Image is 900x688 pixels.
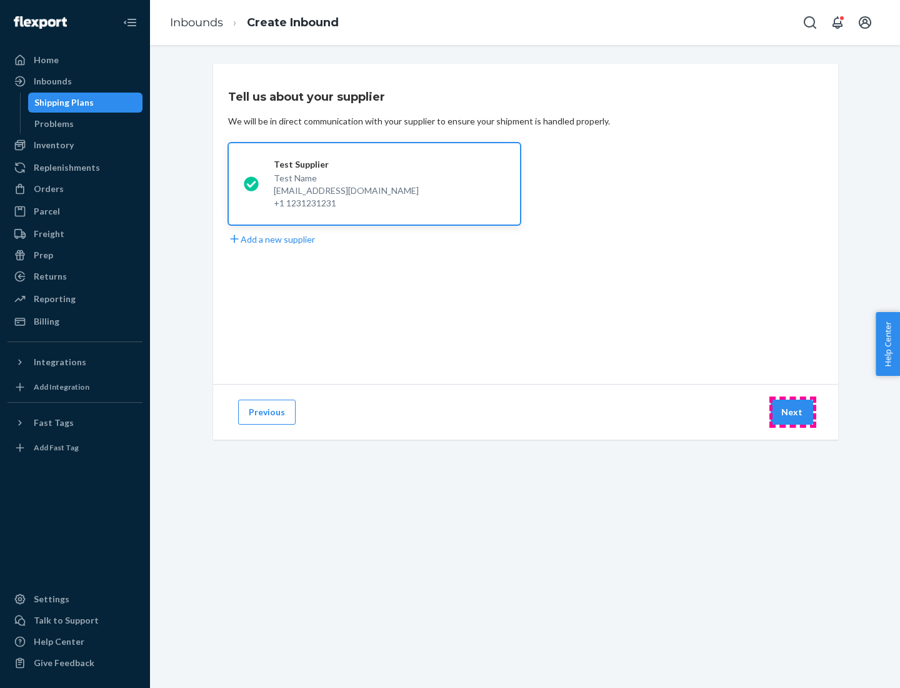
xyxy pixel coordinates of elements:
div: Add Fast Tag [34,442,79,453]
div: Inbounds [34,75,72,88]
div: Help Center [34,635,84,648]
div: Freight [34,228,64,240]
a: Orders [7,179,142,199]
button: Fast Tags [7,413,142,433]
a: Freight [7,224,142,244]
a: Help Center [7,632,142,652]
a: Returns [7,266,142,286]
button: Close Navigation [117,10,142,35]
button: Previous [238,400,296,425]
h3: Tell us about your supplier [228,89,385,105]
a: Add Integration [7,377,142,397]
a: Settings [7,589,142,609]
div: Add Integration [34,382,89,392]
a: Parcel [7,201,142,221]
button: Help Center [876,312,900,376]
button: Integrations [7,352,142,372]
a: Inbounds [7,71,142,91]
div: Parcel [34,205,60,218]
a: Shipping Plans [28,93,143,113]
a: Prep [7,245,142,265]
div: Talk to Support [34,614,99,627]
div: Give Feedback [34,657,94,669]
a: Create Inbound [247,16,339,29]
a: Reporting [7,289,142,309]
div: Home [34,54,59,66]
a: Billing [7,311,142,331]
div: We will be in direct communication with your supplier to ensure your shipment is handled properly. [228,115,610,128]
img: Flexport logo [14,16,67,29]
div: Fast Tags [34,417,74,429]
div: Integrations [34,356,86,368]
a: Home [7,50,142,70]
button: Next [771,400,813,425]
a: Talk to Support [7,610,142,630]
div: Prep [34,249,53,261]
a: Problems [28,114,143,134]
button: Give Feedback [7,653,142,673]
div: Shipping Plans [34,96,94,109]
a: Inventory [7,135,142,155]
button: Open Search Box [797,10,822,35]
a: Inbounds [170,16,223,29]
ol: breadcrumbs [160,4,349,41]
button: Add a new supplier [228,233,315,246]
div: Returns [34,270,67,283]
div: Replenishments [34,161,100,174]
div: Reporting [34,293,76,305]
div: Settings [34,593,69,605]
a: Add Fast Tag [7,438,142,458]
div: Orders [34,183,64,195]
a: Replenishments [7,158,142,178]
div: Inventory [34,139,74,151]
button: Open account menu [852,10,877,35]
button: Open notifications [825,10,850,35]
div: Billing [34,315,59,328]
div: Problems [34,118,74,130]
